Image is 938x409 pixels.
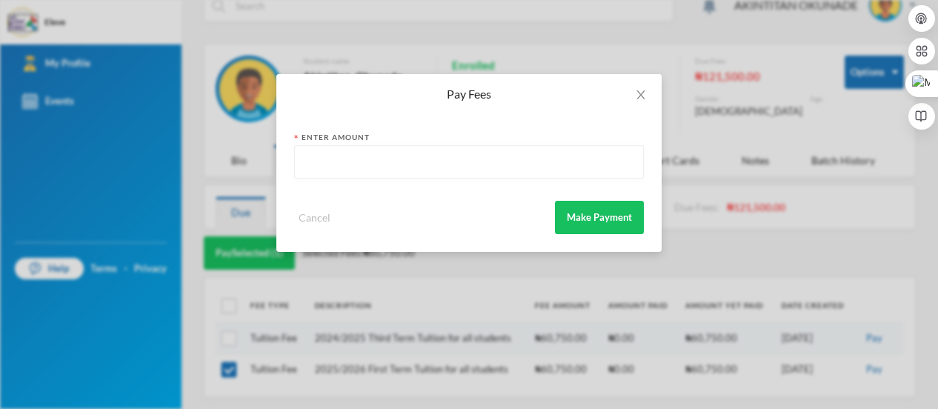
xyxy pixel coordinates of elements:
button: Cancel [294,209,335,226]
button: Close [620,74,662,116]
i: icon: close [635,89,647,101]
div: Pay Fees [294,86,644,102]
div: Enter Amount [294,132,644,143]
button: Make Payment [555,201,644,234]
